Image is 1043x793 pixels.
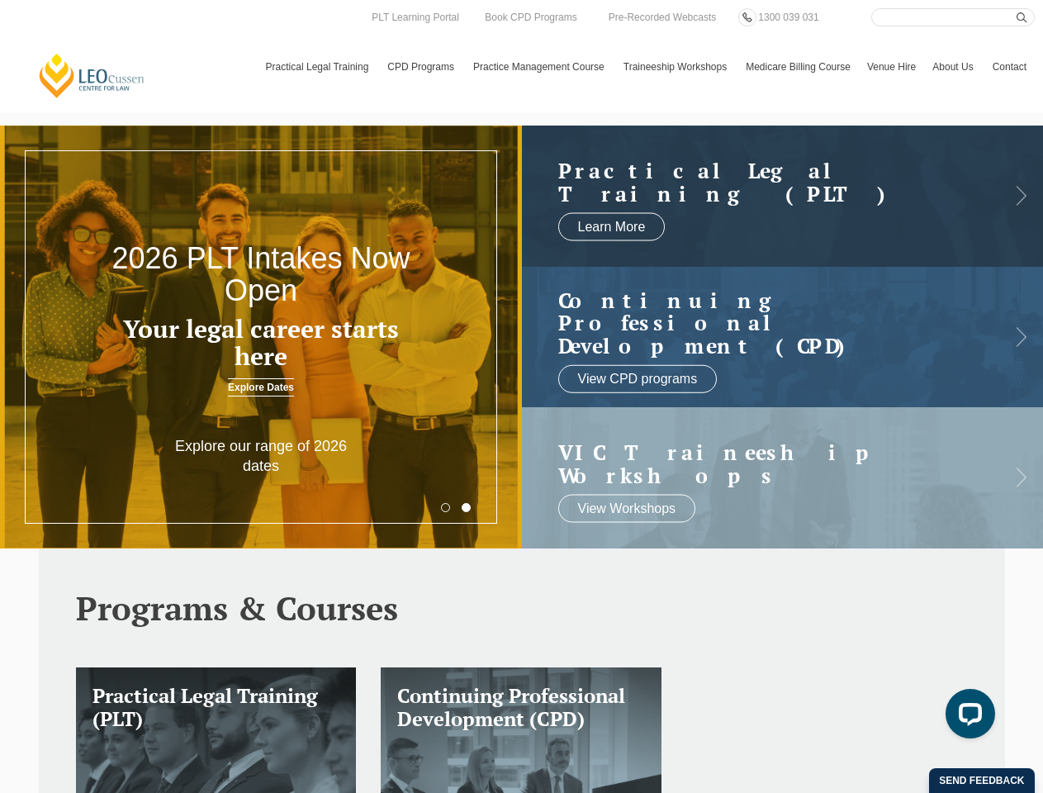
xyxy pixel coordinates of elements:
[558,365,718,393] a: View CPD programs
[558,495,696,523] a: View Workshops
[104,242,417,307] h2: 2026 PLT Intakes Now Open
[558,159,974,205] h2: Practical Legal Training (PLT)
[558,288,974,357] a: Continuing ProfessionalDevelopment (CPD)
[104,316,417,370] h3: Your legal career starts here
[441,503,450,512] button: 1
[228,378,294,396] a: Explore Dates
[397,684,645,732] h3: Continuing Professional Development (CPD)
[92,684,340,732] h3: Practical Legal Training (PLT)
[558,441,974,487] a: VIC Traineeship Workshops
[558,159,974,205] a: Practical LegalTraining (PLT)
[462,503,471,512] button: 2
[558,213,666,241] a: Learn More
[932,682,1002,752] iframe: LiveChat chat widget
[76,590,968,626] h2: Programs & Courses
[157,437,366,476] p: Explore our range of 2026 dates
[558,288,974,357] h2: Continuing Professional Development (CPD)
